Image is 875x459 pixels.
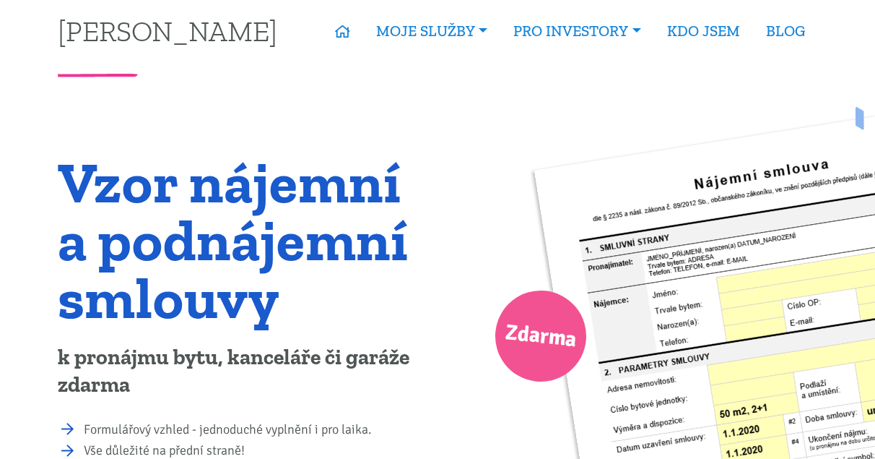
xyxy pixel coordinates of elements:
a: PRO INVESTORY [500,14,653,48]
li: Formulářový vzhled - jednoduché vyplnění i pro laika. [84,420,428,440]
p: k pronájmu bytu, kanceláře či garáže zdarma [58,344,428,399]
a: [PERSON_NAME] [58,17,277,45]
a: BLOG [753,14,818,48]
span: Zdarma [503,314,578,359]
a: MOJE SLUŽBY [363,14,500,48]
a: KDO JSEM [654,14,753,48]
h1: Vzor nájemní a podnájemní smlouvy [58,153,428,327]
